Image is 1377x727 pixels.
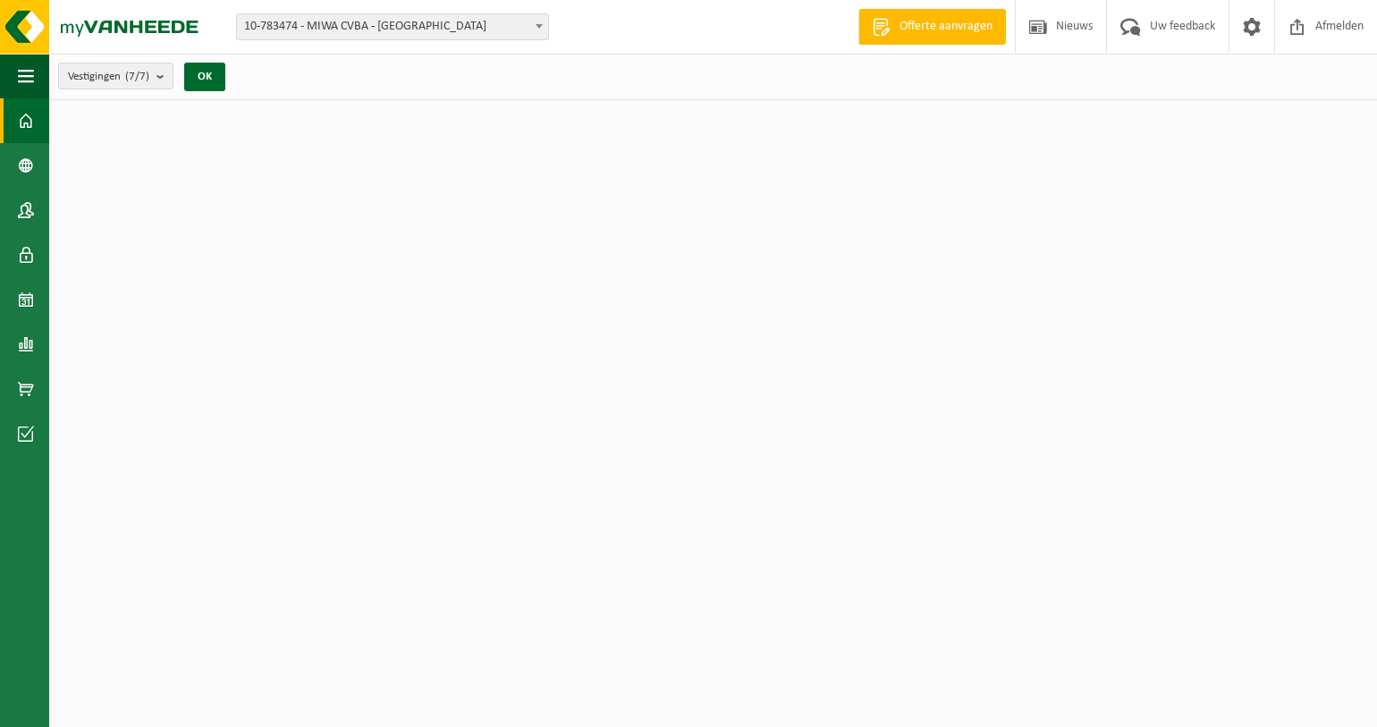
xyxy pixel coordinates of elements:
[184,63,225,91] button: OK
[58,63,173,89] button: Vestigingen(7/7)
[68,63,149,90] span: Vestigingen
[125,71,149,82] count: (7/7)
[895,18,997,36] span: Offerte aanvragen
[236,13,549,40] span: 10-783474 - MIWA CVBA - SINT-NIKLAAS
[858,9,1006,45] a: Offerte aanvragen
[237,14,548,39] span: 10-783474 - MIWA CVBA - SINT-NIKLAAS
